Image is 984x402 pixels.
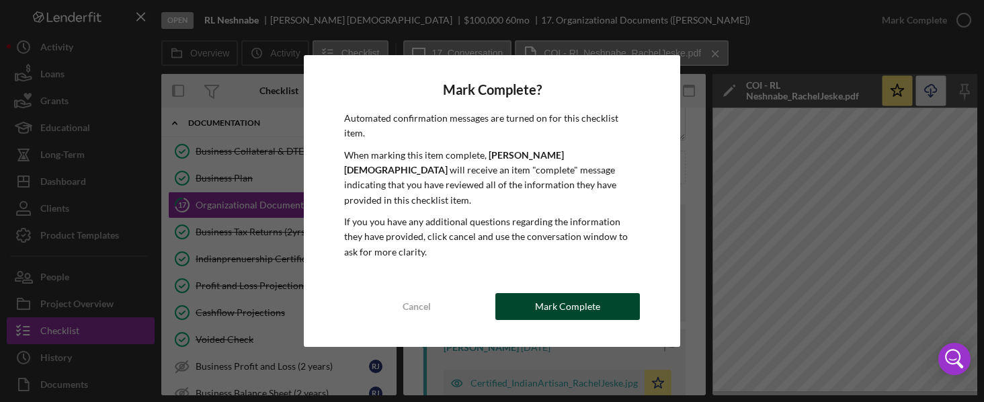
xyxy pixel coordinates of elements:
[344,293,489,320] button: Cancel
[344,82,639,97] h4: Mark Complete?
[535,293,600,320] div: Mark Complete
[344,111,639,141] p: Automated confirmation messages are turned on for this checklist item.
[344,149,564,175] b: [PERSON_NAME] [DEMOGRAPHIC_DATA]
[403,293,431,320] div: Cancel
[495,293,640,320] button: Mark Complete
[344,214,639,259] p: If you you have any additional questions regarding the information they have provided, click canc...
[938,343,971,375] div: Open Intercom Messenger
[344,148,639,208] p: When marking this item complete, will receive an item "complete" message indicating that you have...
